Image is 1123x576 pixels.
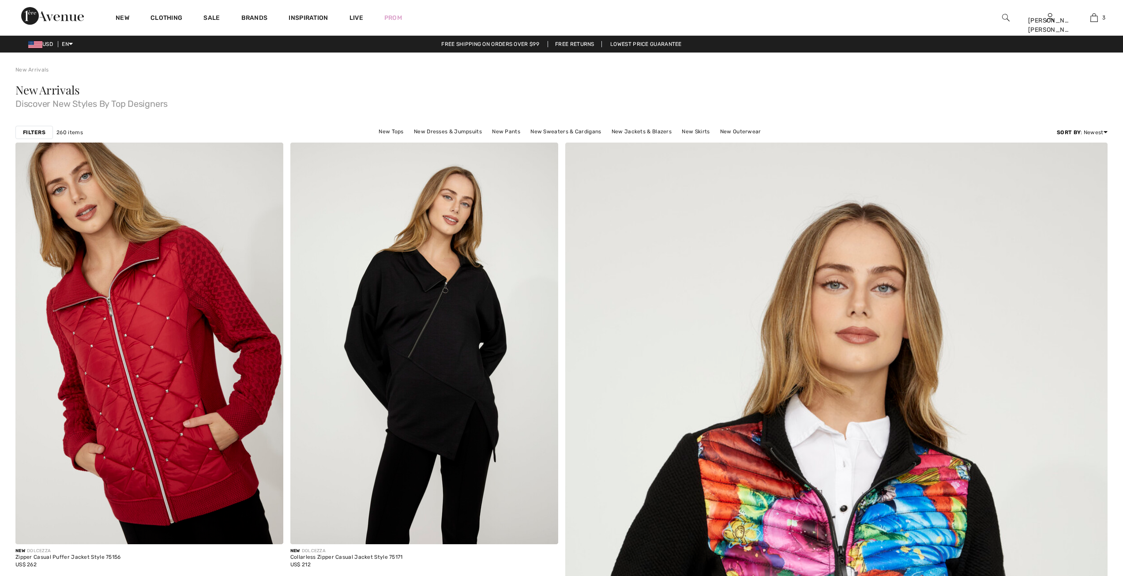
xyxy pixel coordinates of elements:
[15,548,121,554] div: DOLCEZZA
[1102,14,1105,22] span: 3
[488,126,525,137] a: New Pants
[241,14,268,23] a: Brands
[290,143,558,544] img: Collarless Zipper Casual Jacket Style 75171. Black
[116,14,129,23] a: New
[1028,16,1071,34] div: [PERSON_NAME] [PERSON_NAME]
[1002,12,1010,23] img: search the website
[384,13,402,23] a: Prom
[150,14,182,23] a: Clothing
[548,41,602,47] a: Free Returns
[290,554,403,561] div: Collarless Zipper Casual Jacket Style 75171
[716,126,766,137] a: New Outerwear
[15,96,1108,108] span: Discover New Styles By Top Designers
[290,548,403,554] div: DOLCEZZA
[1046,12,1054,23] img: My Info
[62,41,73,47] span: EN
[434,41,546,47] a: Free shipping on orders over $99
[409,126,486,137] a: New Dresses & Jumpsuits
[15,82,79,98] span: New Arrivals
[290,548,300,553] span: New
[1046,13,1054,22] a: Sign In
[607,126,676,137] a: New Jackets & Blazers
[15,554,121,561] div: Zipper Casual Puffer Jacket Style 75156
[1057,129,1081,136] strong: Sort By
[15,67,49,73] a: New Arrivals
[15,143,283,544] img: Zipper Casual Puffer Jacket Style 75156. Red
[15,561,37,568] span: US$ 262
[21,7,84,25] img: 1ère Avenue
[603,41,689,47] a: Lowest Price Guarantee
[349,13,363,23] a: Live
[1072,12,1115,23] a: 3
[289,14,328,23] span: Inspiration
[23,128,45,136] strong: Filters
[15,548,25,553] span: New
[374,126,408,137] a: New Tops
[677,126,714,137] a: New Skirts
[28,41,56,47] span: USD
[56,128,83,136] span: 260 items
[28,41,42,48] img: US Dollar
[290,561,311,568] span: US$ 212
[1057,128,1108,136] div: : Newest
[1090,12,1098,23] img: My Bag
[203,14,220,23] a: Sale
[526,126,605,137] a: New Sweaters & Cardigans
